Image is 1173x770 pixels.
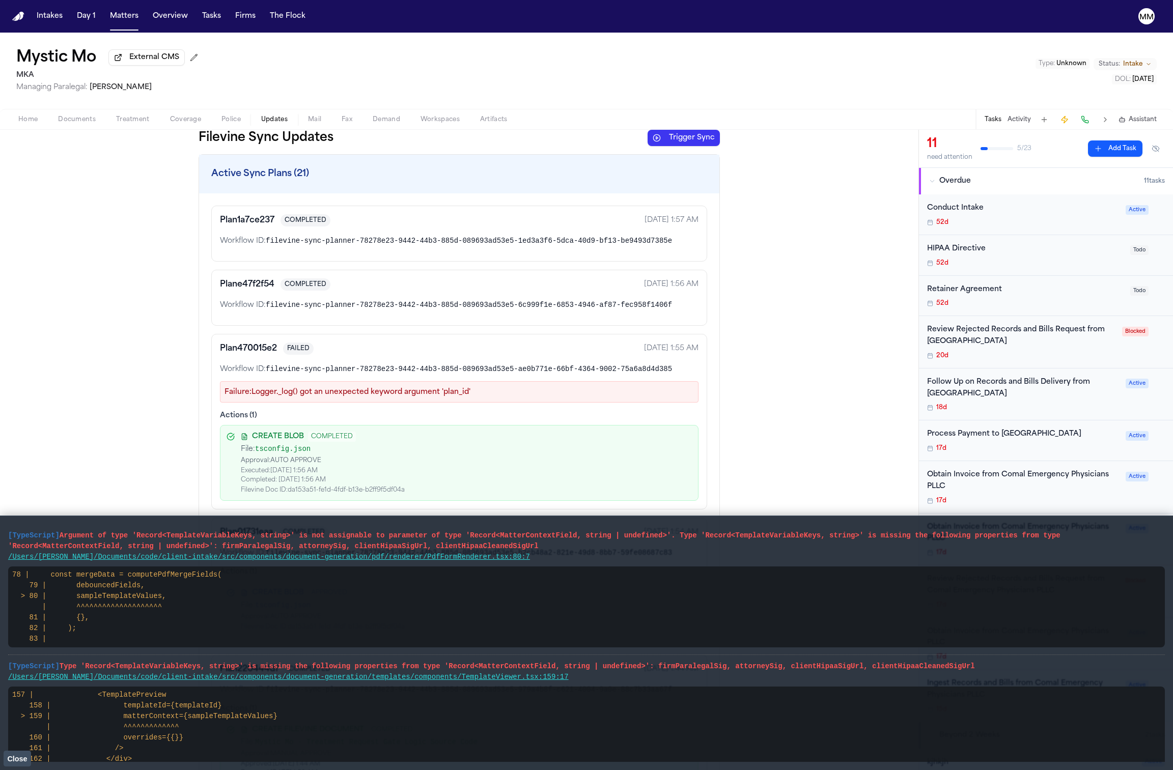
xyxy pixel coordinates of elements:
[241,486,692,494] div: Filevine Doc ID: da153a51-fe1d-4fdf-b13e-b2ff9f5df04a
[648,130,720,146] button: Trigger Sync
[1056,61,1086,67] span: Unknown
[170,116,201,124] span: Coverage
[266,365,672,373] span: filevine-sync-planner-78278e23-9442-44b3-885d-089693ad53e5-ae0b771e-66bf-4364-9002-75a6a8d4d385
[1078,112,1092,127] button: Make a Call
[919,168,1173,194] button: Overdue11tasks
[939,176,971,186] span: Overdue
[936,299,948,307] span: 52d
[1126,379,1149,388] span: Active
[1008,116,1031,124] button: Activity
[255,445,311,453] span: tsconfig.json
[936,352,948,360] span: 20d
[108,49,185,66] button: External CMS
[1126,472,1149,481] span: Active
[1126,205,1149,215] span: Active
[16,49,96,67] h1: Mystic Mo
[927,469,1120,493] div: Obtain Invoice from Comal Emergency Physicians PLLC
[220,301,266,309] span: Workflow ID:
[199,130,333,146] span: Filevine Sync Updates
[919,514,1173,566] div: Open task: Obtain Invoice from Comal Emergency Physicians PLLC
[927,153,972,161] div: need attention
[936,259,948,267] span: 52d
[919,316,1173,368] div: Open task: Review Rejected Records and Bills Request from West Hill Medical Center
[1115,76,1131,82] span: DOL :
[1036,59,1090,69] button: Edit Type: Unknown
[1129,116,1157,124] span: Assistant
[281,278,330,291] span: COMPLETED
[220,214,274,226] h3: Plan 1a7ce237
[266,237,672,245] span: filevine-sync-planner-78278e23-9442-44b3-885d-089693ad53e5-1ed3a3f6-5dca-40d9-bf13-be9493d7385e
[373,116,400,124] span: Demand
[936,404,947,412] span: 18d
[241,476,692,484] div: Completed: [DATE] 1:56 AM
[58,116,96,124] span: Documents
[927,203,1120,214] div: Conduct Intake
[927,324,1116,348] div: Review Rejected Records and Bills Request from [GEOGRAPHIC_DATA]
[266,7,310,25] button: The Flock
[1094,58,1157,70] button: Change status from Intake
[645,215,699,225] div: [DATE] 1:57 AM
[1123,60,1142,68] span: Intake
[33,7,67,25] button: Intakes
[480,116,508,124] span: Artifacts
[261,116,288,124] span: Updates
[283,343,314,355] span: FAILED
[1126,431,1149,441] span: Active
[16,69,202,81] h2: MKA
[927,284,1124,296] div: Retainer Agreement
[12,12,24,21] a: Home
[73,7,100,25] button: Day 1
[149,7,192,25] a: Overview
[985,116,1001,124] button: Tasks
[919,420,1173,461] div: Open task: Process Payment to West Hill Medical Center
[1147,140,1165,157] button: Hide completed tasks (⌘⇧H)
[1119,116,1157,124] button: Assistant
[1144,177,1165,185] span: 11 task s
[919,194,1173,235] div: Open task: Conduct Intake
[220,278,274,291] h3: Plan e47f2f54
[342,116,352,124] span: Fax
[421,116,460,124] span: Workspaces
[927,136,972,152] div: 11
[1017,145,1031,153] span: 5 / 23
[220,343,277,355] h3: Plan 470015e2
[231,7,260,25] button: Firms
[266,301,672,309] span: filevine-sync-planner-78278e23-9442-44b3-885d-089693ad53e5-6c999f1e-6853-4946-af87-fec958f1406f
[1099,60,1120,68] span: Status:
[116,116,150,124] span: Treatment
[936,497,946,505] span: 17d
[644,344,699,354] div: [DATE] 1:55 AM
[936,444,946,452] span: 17d
[1130,286,1149,296] span: Todo
[927,429,1120,440] div: Process Payment to [GEOGRAPHIC_DATA]
[220,411,699,421] h4: Actions ( 1 )
[198,7,225,25] button: Tasks
[106,7,143,25] button: Matters
[644,279,699,290] div: [DATE] 1:56 AM
[1139,14,1154,21] text: MM
[281,214,330,226] span: COMPLETED
[241,445,255,453] span: File:
[919,276,1173,317] div: Open task: Retainer Agreement
[16,49,96,67] button: Edit matter name
[16,83,88,91] span: Managing Paralegal:
[252,432,304,442] span: CREATE BLOB
[220,237,266,245] span: Workflow ID:
[18,116,38,124] span: Home
[308,116,321,124] span: Mail
[1037,112,1051,127] button: Add Task
[199,155,719,193] h2: Active Sync Plans (21)
[221,116,241,124] span: Police
[308,432,356,442] span: COMPLETED
[1088,140,1142,157] button: Add Task
[919,368,1173,421] div: Open task: Follow Up on Records and Bills Delivery from West Hill Medical Center
[936,218,948,226] span: 52d
[1130,245,1149,255] span: Todo
[1132,76,1154,82] span: [DATE]
[1112,74,1157,84] button: Edit DOL: 2025-06-23
[90,83,152,91] span: [PERSON_NAME]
